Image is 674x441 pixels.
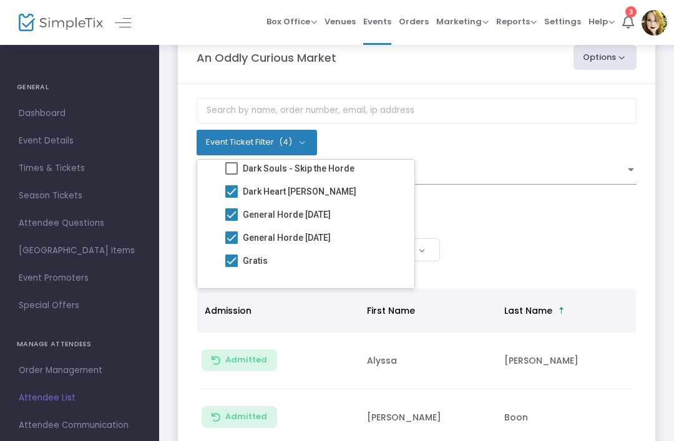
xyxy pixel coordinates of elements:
span: Season Tickets [19,188,140,204]
span: Sortable [557,306,567,316]
span: [GEOGRAPHIC_DATA] Items [19,243,140,259]
span: Last Name [504,304,552,317]
m-panel-title: An Oddly Curious Market [197,49,336,66]
td: Alyssa [359,332,497,389]
span: General Horde [DATE] [243,230,331,245]
span: Admitted [225,355,267,365]
span: Admission [205,304,252,317]
span: Marketing [436,16,489,27]
button: Admitted [202,406,277,428]
span: Attendee List [19,390,140,406]
button: Options [574,45,637,70]
h4: MANAGE ATTENDEES [17,332,142,357]
span: Attendee Questions [19,215,140,231]
button: Admitted [202,349,277,371]
span: Event Details [19,133,140,149]
span: First Name [367,304,415,317]
span: Dark Heart [PERSON_NAME] [243,184,356,199]
span: Dark Souls - Skip the Horde [243,161,354,176]
span: Order Management [19,362,140,379]
span: Box Office [266,16,317,27]
span: Settings [544,6,581,37]
span: Orders [399,6,429,37]
span: Events [363,6,391,37]
span: (4) [279,137,292,147]
span: Venues [325,6,356,37]
td: [PERSON_NAME] [497,332,634,389]
input: Search by name, order number, email, ip address [197,98,637,124]
span: Admitted [225,412,267,422]
span: General Horde [DATE] [243,207,331,222]
span: Attendee Communication [19,417,140,434]
span: Help [589,16,615,27]
h4: GENERAL [17,75,142,100]
span: Special Offers [19,298,140,314]
span: Times & Tickets [19,160,140,177]
div: 3 [625,6,637,17]
button: Event Ticket Filter(4) [197,130,317,155]
span: Reports [496,16,537,27]
span: Gratis [243,253,268,268]
span: Dashboard [19,105,140,122]
span: Event Promoters [19,270,140,286]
